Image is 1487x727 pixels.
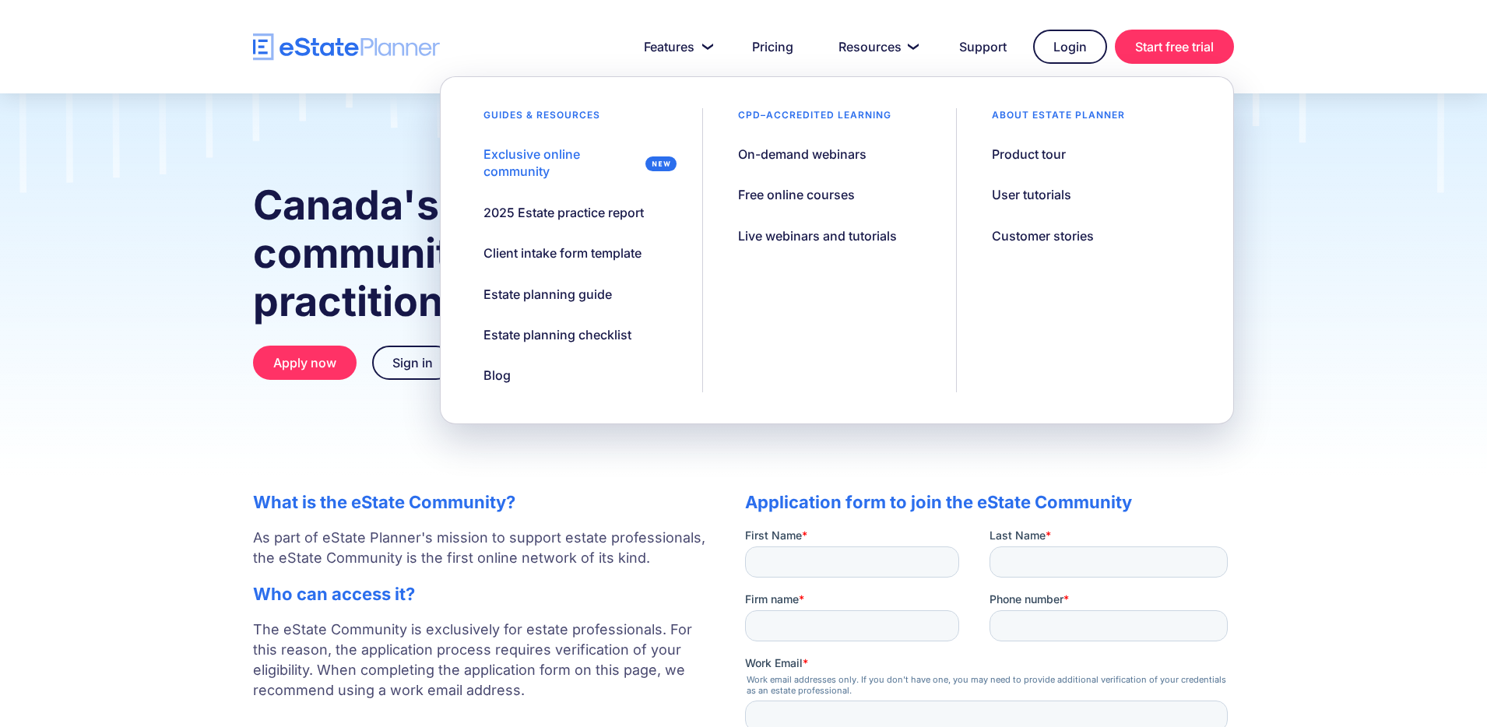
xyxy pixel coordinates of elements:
[464,278,631,311] a: Estate planning guide
[464,359,530,392] a: Blog
[719,220,916,252] a: Live webinars and tutorials
[483,146,639,181] div: Exclusive online community
[253,492,714,512] h2: What is the eState Community?
[253,528,714,568] p: As part of eState Planner's mission to support estate professionals, the eState Community is the ...
[940,31,1025,62] a: Support
[253,181,674,326] strong: Canada's online community for estate practitioners
[464,237,661,269] a: Client intake form template
[1115,30,1234,64] a: Start free trial
[483,367,511,384] div: Blog
[464,196,663,229] a: 2025 Estate practice report
[719,138,886,170] a: On-demand webinars
[464,108,620,130] div: Guides & resources
[733,31,812,62] a: Pricing
[483,326,631,343] div: Estate planning checklist
[738,186,855,203] div: Free online courses
[972,178,1091,211] a: User tutorials
[992,186,1071,203] div: User tutorials
[972,138,1085,170] a: Product tour
[253,33,440,61] a: home
[820,31,933,62] a: Resources
[483,204,644,221] div: 2025 Estate practice report
[992,146,1066,163] div: Product tour
[464,138,686,188] a: Exclusive online community
[483,286,612,303] div: Estate planning guide
[738,146,867,163] div: On-demand webinars
[972,108,1144,130] div: About estate planner
[253,584,714,604] h2: Who can access it?
[253,620,714,721] p: The eState Community is exclusively for estate professionals. For this reason, the application pr...
[745,492,1234,512] h2: Application form to join the eState Community
[253,346,357,380] a: Apply now
[464,318,651,351] a: Estate planning checklist
[372,346,453,380] a: Sign in
[625,31,726,62] a: Features
[483,244,642,262] div: Client intake form template
[972,220,1113,252] a: Customer stories
[1033,30,1107,64] a: Login
[719,108,911,130] div: CPD–accredited learning
[738,227,897,244] div: Live webinars and tutorials
[992,227,1094,244] div: Customer stories
[719,178,874,211] a: Free online courses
